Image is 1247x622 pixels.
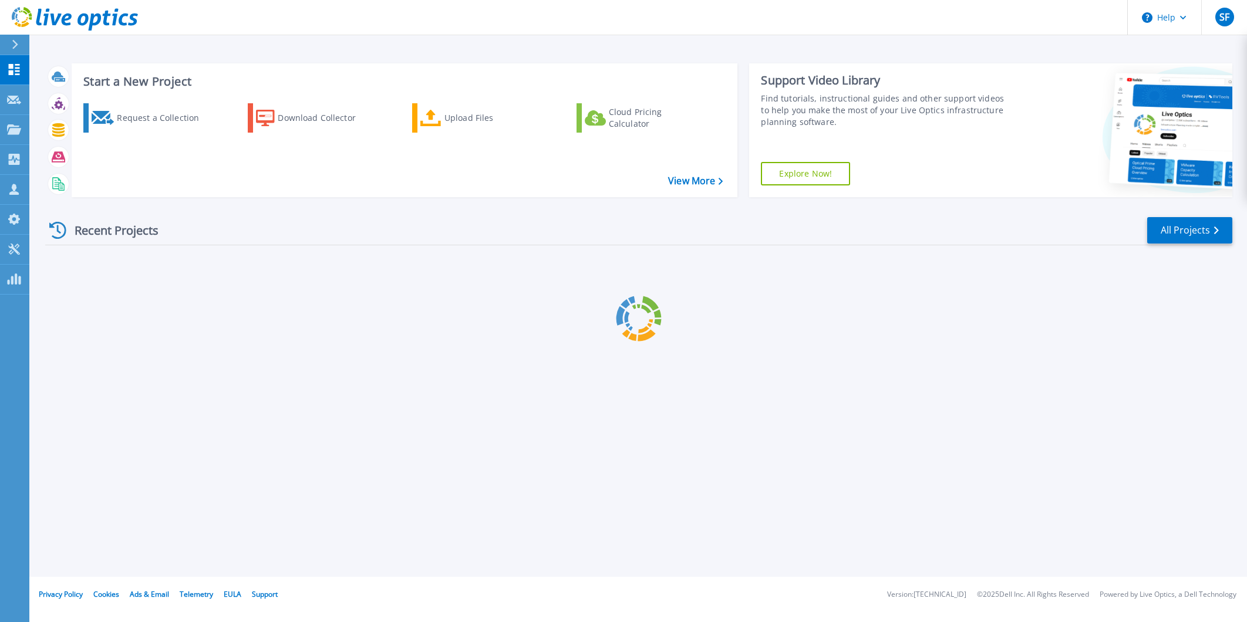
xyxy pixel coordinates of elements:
[83,103,214,133] a: Request a Collection
[977,591,1089,599] li: © 2025 Dell Inc. All Rights Reserved
[412,103,543,133] a: Upload Files
[761,93,1009,128] div: Find tutorials, instructional guides and other support videos to help you make the most of your L...
[130,589,169,599] a: Ads & Email
[224,589,241,599] a: EULA
[278,106,372,130] div: Download Collector
[1147,217,1232,244] a: All Projects
[577,103,707,133] a: Cloud Pricing Calculator
[1219,12,1229,22] span: SF
[117,106,211,130] div: Request a Collection
[252,589,278,599] a: Support
[83,75,723,88] h3: Start a New Project
[1100,591,1236,599] li: Powered by Live Optics, a Dell Technology
[761,73,1009,88] div: Support Video Library
[444,106,538,130] div: Upload Files
[39,589,83,599] a: Privacy Policy
[45,216,174,245] div: Recent Projects
[93,589,119,599] a: Cookies
[887,591,966,599] li: Version: [TECHNICAL_ID]
[761,162,850,185] a: Explore Now!
[248,103,379,133] a: Download Collector
[180,589,213,599] a: Telemetry
[609,106,703,130] div: Cloud Pricing Calculator
[668,175,723,187] a: View More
